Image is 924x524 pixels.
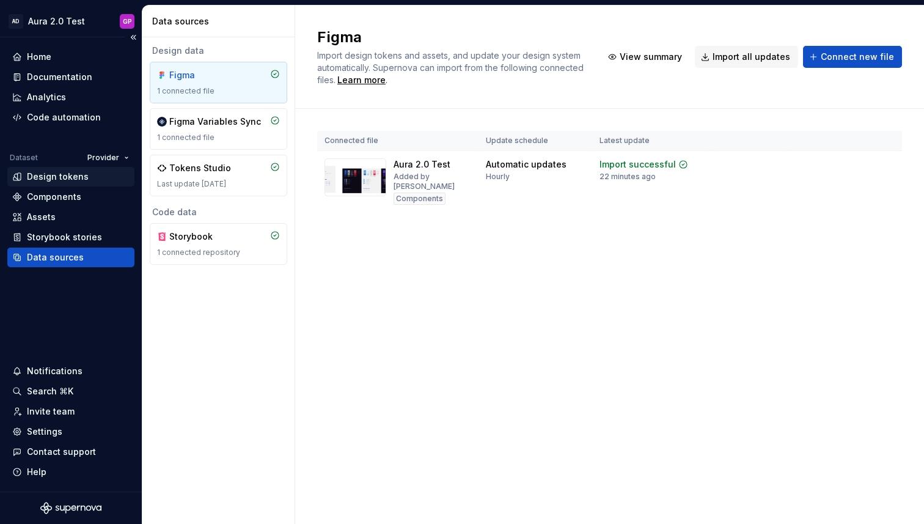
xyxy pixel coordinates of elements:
[7,422,134,441] a: Settings
[620,51,682,63] span: View summary
[27,446,96,458] div: Contact support
[592,131,711,151] th: Latest update
[337,74,386,86] a: Learn more
[150,155,287,196] a: Tokens StudioLast update [DATE]
[27,365,82,377] div: Notifications
[602,46,690,68] button: View summary
[335,76,387,85] span: .
[152,15,290,28] div: Data sources
[157,179,280,189] div: Last update [DATE]
[821,51,894,63] span: Connect new file
[803,46,902,68] button: Connect new file
[7,361,134,381] button: Notifications
[486,158,566,171] div: Automatic updates
[82,149,134,166] button: Provider
[27,191,81,203] div: Components
[125,29,142,46] button: Collapse sidebar
[27,426,62,438] div: Settings
[27,211,56,223] div: Assets
[317,28,587,47] h2: Figma
[28,15,85,28] div: Aura 2.0 Test
[87,153,119,163] span: Provider
[7,382,134,401] button: Search ⌘K
[27,251,84,264] div: Data sources
[7,227,134,247] a: Storybook stories
[394,158,450,171] div: Aura 2.0 Test
[157,133,280,142] div: 1 connected file
[7,108,134,127] a: Code automation
[40,502,101,514] svg: Supernova Logo
[7,402,134,421] a: Invite team
[486,172,510,182] div: Hourly
[150,206,287,218] div: Code data
[7,67,134,87] a: Documentation
[7,87,134,107] a: Analytics
[157,86,280,96] div: 1 connected file
[479,131,592,151] th: Update schedule
[27,51,51,63] div: Home
[394,193,446,205] div: Components
[394,172,471,191] div: Added by [PERSON_NAME]
[27,385,73,397] div: Search ⌘K
[150,108,287,150] a: Figma Variables Sync1 connected file
[27,111,101,124] div: Code automation
[9,14,23,29] div: AD
[27,91,66,103] div: Analytics
[27,466,46,478] div: Help
[27,231,102,243] div: Storybook stories
[7,187,134,207] a: Components
[713,51,790,63] span: Import all updates
[123,17,132,26] div: GP
[169,231,228,243] div: Storybook
[27,71,92,83] div: Documentation
[150,223,287,265] a: Storybook1 connected repository
[150,45,287,57] div: Design data
[157,248,280,257] div: 1 connected repository
[27,171,89,183] div: Design tokens
[7,207,134,227] a: Assets
[169,69,228,81] div: Figma
[10,153,38,163] div: Dataset
[7,248,134,267] a: Data sources
[7,167,134,186] a: Design tokens
[7,462,134,482] button: Help
[317,50,586,85] span: Import design tokens and assets, and update your design system automatically. Supernova can impor...
[695,46,798,68] button: Import all updates
[317,131,479,151] th: Connected file
[169,162,231,174] div: Tokens Studio
[27,405,75,418] div: Invite team
[599,172,656,182] div: 22 minutes ago
[7,442,134,462] button: Contact support
[7,47,134,67] a: Home
[2,8,139,34] button: ADAura 2.0 TestGP
[150,62,287,103] a: Figma1 connected file
[599,158,676,171] div: Import successful
[169,116,261,128] div: Figma Variables Sync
